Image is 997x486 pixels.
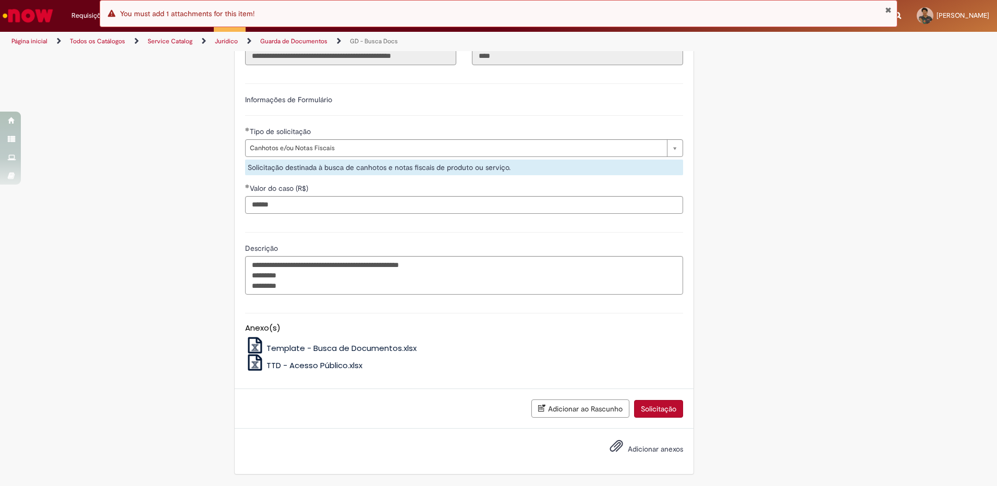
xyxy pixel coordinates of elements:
[245,184,250,188] span: Obrigatório Preenchido
[245,127,250,131] span: Obrigatório Preenchido
[531,399,629,418] button: Adicionar ao Rascunho
[11,37,47,45] a: Página inicial
[266,360,362,371] span: TTD - Acesso Público.xlsx
[8,32,657,51] ul: Trilhas de página
[937,11,989,20] span: [PERSON_NAME]
[634,400,683,418] button: Solicitação
[607,436,626,460] button: Adicionar anexos
[245,160,683,175] div: Solicitação destinada à busca de canhotos e notas fiscais de produto ou serviço.
[120,9,254,18] span: You must add 1 attachments for this item!
[148,37,192,45] a: Service Catalog
[245,360,363,371] a: TTD - Acesso Público.xlsx
[266,343,417,354] span: Template - Busca de Documentos.xlsx
[472,47,683,65] input: Código da Unidade
[250,140,662,156] span: Canhotos e/ou Notas Fiscais
[250,184,310,193] span: Valor do caso (R$)
[1,5,55,26] img: ServiceNow
[885,6,892,14] button: Fechar Notificação
[250,127,313,136] span: Tipo de solicitação
[215,37,238,45] a: Jurídico
[71,10,108,21] span: Requisições
[245,343,417,354] a: Template - Busca de Documentos.xlsx
[245,244,280,253] span: Descrição
[350,37,398,45] a: GD - Busca Docs
[245,324,683,333] h5: Anexo(s)
[70,37,125,45] a: Todos os Catálogos
[260,37,327,45] a: Guarda de Documentos
[245,95,332,104] label: Informações de Formulário
[628,444,683,454] span: Adicionar anexos
[245,256,683,295] textarea: Descrição
[245,47,456,65] input: Título
[245,196,683,214] input: Valor do caso (R$)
